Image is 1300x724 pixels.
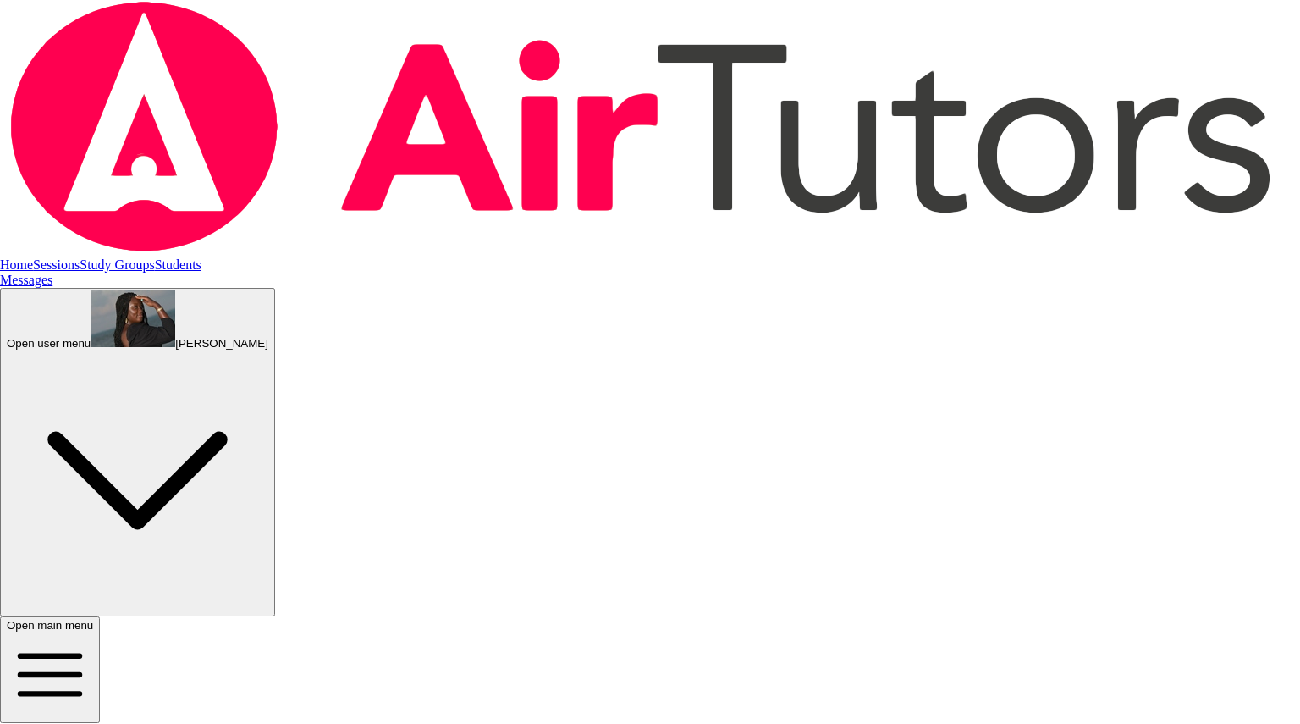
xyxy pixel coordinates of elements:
a: Students [155,257,201,272]
span: Open user menu [7,337,91,350]
a: Sessions [33,257,80,272]
span: [PERSON_NAME] [175,337,268,350]
span: Open main menu [7,619,93,632]
a: Study Groups [80,257,154,272]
